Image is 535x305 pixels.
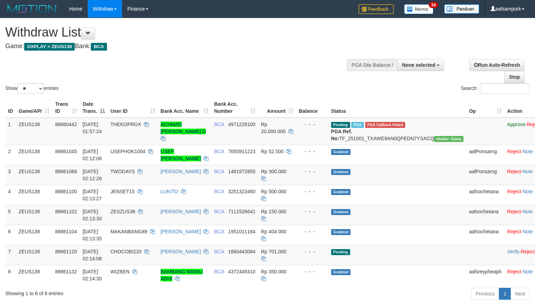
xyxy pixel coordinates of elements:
[402,62,435,68] span: None selected
[214,209,224,214] span: BCA
[328,118,466,145] td: TF_251001_TXAWE9AN0QPEDN7YSACQ
[82,122,102,134] span: [DATE] 01:57:24
[499,288,511,300] a: 1
[16,145,52,165] td: ZEUS138
[522,149,533,154] a: Note
[111,149,146,154] span: USEPHOK1004
[52,98,80,118] th: Trans ID: activate to sort column ascending
[55,249,77,254] span: 88861120
[55,149,77,154] span: 88861045
[469,59,524,71] a: Run Auto-Refresh
[404,4,434,14] img: Button%20Memo.svg
[299,268,326,275] div: - - -
[55,189,77,194] span: 88861100
[214,149,224,154] span: BCA
[111,269,129,274] span: WIZBEN
[504,71,524,83] a: Stop
[261,122,286,134] span: Rp 20.000.000
[82,149,102,161] span: [DATE] 02:12:06
[82,269,102,281] span: [DATE] 02:14:30
[161,209,201,214] a: [PERSON_NAME]
[507,169,521,174] a: Reject
[228,149,255,154] span: Copy 7650911223 to clipboard
[228,229,255,234] span: Copy 1951011164 to clipboard
[299,121,326,128] div: - - -
[82,169,102,181] span: [DATE] 02:12:26
[214,122,224,127] span: BCA
[299,228,326,235] div: - - -
[331,269,351,275] span: Grabbed
[80,98,107,118] th: Date Trans.: activate to sort column descending
[16,205,52,225] td: ZEUS138
[299,188,326,195] div: - - -
[161,189,178,194] a: LUKITO
[365,122,405,128] span: PGA Error
[328,98,466,118] th: Status
[5,165,16,185] td: 3
[434,136,463,142] span: Vendor URL: https://trx31.1velocity.biz
[82,229,102,241] span: [DATE] 02:13:35
[510,288,530,300] a: Next
[331,129,352,141] b: PGA Ref. No:
[444,4,479,14] img: panduan.png
[5,287,218,297] div: Showing 1 to 8 of 8 entries
[397,59,444,71] button: None selected
[55,209,77,214] span: 88861102
[82,189,102,201] span: [DATE] 02:13:27
[521,249,535,254] a: Reject
[299,248,326,255] div: - - -
[16,225,52,245] td: ZEUS138
[82,209,102,221] span: [DATE] 02:13:30
[522,269,533,274] a: Note
[299,168,326,175] div: - - -
[5,205,16,225] td: 5
[161,149,201,161] a: USEP [PERSON_NAME]
[111,229,147,234] span: MAKANBANG89
[507,149,521,154] a: Reject
[16,245,52,265] td: ZEUS138
[228,189,255,194] span: Copy 3251323460 to clipboard
[522,209,533,214] a: Note
[331,249,350,255] span: Pending
[228,249,255,254] span: Copy 1660443084 to clipboard
[214,169,224,174] span: BCA
[461,83,530,94] label: Search:
[347,59,397,71] div: PGA Site Balance /
[466,225,504,245] td: aafsochetana
[466,98,504,118] th: Op: activate to sort column ascending
[331,149,351,155] span: Grabbed
[161,229,201,234] a: [PERSON_NAME]
[55,229,77,234] span: 88861104
[24,43,75,51] span: OXPLAY > ZEUS138
[522,229,533,234] a: Note
[82,249,102,261] span: [DATE] 02:14:08
[471,288,499,300] a: Previous
[16,265,52,285] td: ZEUS138
[161,169,201,174] a: [PERSON_NAME]
[5,225,16,245] td: 6
[161,249,201,254] a: [PERSON_NAME]
[261,249,286,254] span: Rp 701.000
[507,209,521,214] a: Reject
[299,208,326,215] div: - - -
[55,169,77,174] span: 88861066
[161,122,206,134] a: ACHMAD [PERSON_NAME] D
[331,189,351,195] span: Grabbed
[214,249,224,254] span: BCA
[296,98,328,118] th: Balance
[5,265,16,285] td: 8
[5,185,16,205] td: 4
[507,189,521,194] a: Reject
[522,189,533,194] a: Note
[55,269,77,274] span: 88861132
[111,209,135,214] span: ZESZUS38
[299,148,326,155] div: - - -
[466,165,504,185] td: aafPonsarng
[331,209,351,215] span: Grabbed
[5,118,16,145] td: 1
[331,122,350,128] span: Pending
[5,145,16,165] td: 2
[261,269,286,274] span: Rp 350.000
[5,43,350,50] h4: Game: Bank:
[211,98,258,118] th: Bank Acc. Number: activate to sort column ascending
